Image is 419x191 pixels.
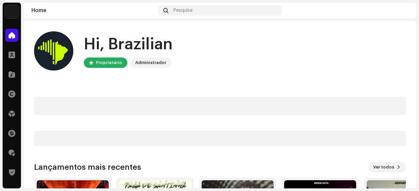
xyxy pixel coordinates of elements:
[84,34,173,55] div: Hi, Brazilian
[34,31,73,71] img: 7b092bcd-1f7b-44aa-9736-f4bc5021b2f1
[173,8,192,13] span: Pesquisa
[398,5,409,16] img: 7b092bcd-1f7b-44aa-9736-f4bc5021b2f1
[373,161,394,174] span: Ver todos
[96,59,122,67] div: Proprietário
[368,162,406,172] button: Ver todos
[34,162,141,172] h3: Lançamentos mais recentes
[135,59,166,67] div: Administrador
[5,5,18,18] img: 71bf27a5-dd94-4d93-852c-61362381b7db
[31,8,155,13] div: Home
